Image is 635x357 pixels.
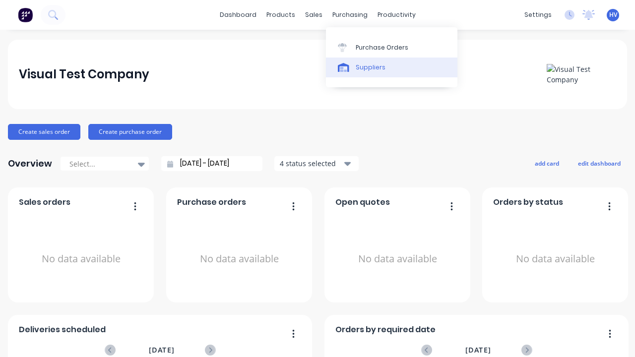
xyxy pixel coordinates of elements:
[177,212,302,306] div: No data available
[373,7,421,22] div: productivity
[19,196,70,208] span: Sales orders
[335,212,460,306] div: No data available
[493,212,618,306] div: No data available
[261,7,300,22] div: products
[327,7,373,22] div: purchasing
[335,324,436,336] span: Orders by required date
[528,157,566,170] button: add card
[356,63,385,72] div: Suppliers
[326,37,457,57] a: Purchase Orders
[274,156,359,171] button: 4 status selected
[19,324,106,336] span: Deliveries scheduled
[519,7,557,22] div: settings
[609,10,617,19] span: HV
[149,345,175,356] span: [DATE]
[19,64,149,84] div: Visual Test Company
[300,7,327,22] div: sales
[547,64,616,85] img: Visual Test Company
[8,124,80,140] button: Create sales order
[326,58,457,77] a: Suppliers
[177,196,246,208] span: Purchase orders
[88,124,172,140] button: Create purchase order
[19,212,143,306] div: No data available
[493,196,563,208] span: Orders by status
[465,345,491,356] span: [DATE]
[215,7,261,22] a: dashboard
[8,154,52,174] div: Overview
[335,196,390,208] span: Open quotes
[18,7,33,22] img: Factory
[280,158,342,169] div: 4 status selected
[571,157,627,170] button: edit dashboard
[356,43,408,52] div: Purchase Orders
